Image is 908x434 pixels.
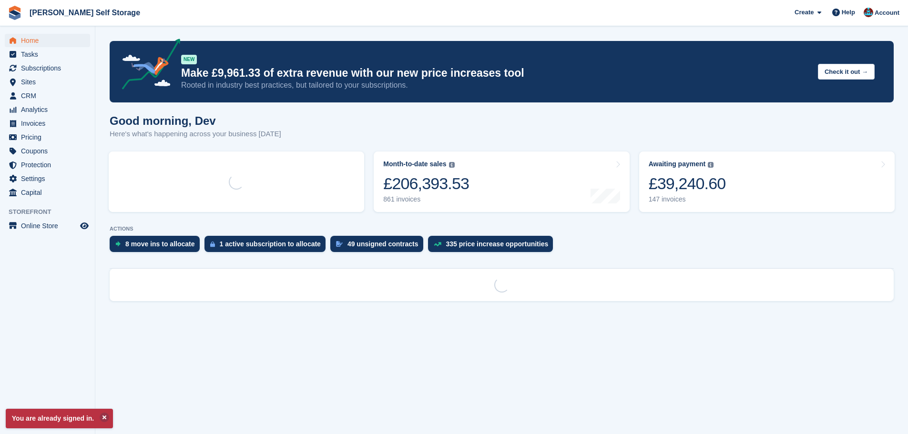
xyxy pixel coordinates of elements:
[5,34,90,47] a: menu
[818,64,875,80] button: Check it out →
[428,236,558,257] a: 335 price increase opportunities
[110,236,204,257] a: 8 move ins to allocate
[5,75,90,89] a: menu
[181,55,197,64] div: NEW
[5,144,90,158] a: menu
[21,103,78,116] span: Analytics
[21,61,78,75] span: Subscriptions
[181,66,810,80] p: Make £9,961.33 of extra revenue with our new price increases tool
[181,80,810,91] p: Rooted in industry best practices, but tailored to your subscriptions.
[434,242,441,246] img: price_increase_opportunities-93ffe204e8149a01c8c9dc8f82e8f89637d9d84a8eef4429ea346261dce0b2c0.svg
[5,103,90,116] a: menu
[5,172,90,185] a: menu
[21,158,78,172] span: Protection
[649,160,706,168] div: Awaiting payment
[383,160,446,168] div: Month-to-date sales
[6,409,113,428] p: You are already signed in.
[220,240,321,248] div: 1 active subscription to allocate
[21,172,78,185] span: Settings
[449,162,455,168] img: icon-info-grey-7440780725fd019a000dd9b08b2336e03edf1995a4989e88bcd33f0948082b44.svg
[9,207,95,217] span: Storefront
[114,39,181,93] img: price-adjustments-announcement-icon-8257ccfd72463d97f412b2fc003d46551f7dbcb40ab6d574587a9cd5c0d94...
[795,8,814,17] span: Create
[842,8,855,17] span: Help
[5,131,90,144] a: menu
[5,117,90,130] a: menu
[708,162,714,168] img: icon-info-grey-7440780725fd019a000dd9b08b2336e03edf1995a4989e88bcd33f0948082b44.svg
[864,8,873,17] img: Dev Yildirim
[649,195,726,203] div: 147 invoices
[21,34,78,47] span: Home
[374,151,629,212] a: Month-to-date sales £206,393.53 861 invoices
[383,174,469,193] div: £206,393.53
[5,48,90,61] a: menu
[110,129,281,140] p: Here's what's happening across your business [DATE]
[115,241,121,247] img: move_ins_to_allocate_icon-fdf77a2bb77ea45bf5b3d319d69a93e2d87916cf1d5bf7949dd705db3b84f3ca.svg
[649,174,726,193] div: £39,240.60
[21,48,78,61] span: Tasks
[21,117,78,130] span: Invoices
[210,241,215,247] img: active_subscription_to_allocate_icon-d502201f5373d7db506a760aba3b589e785aa758c864c3986d89f69b8ff3...
[21,186,78,199] span: Capital
[79,220,90,232] a: Preview store
[5,89,90,102] a: menu
[383,195,469,203] div: 861 invoices
[110,226,894,232] p: ACTIONS
[21,89,78,102] span: CRM
[110,114,281,127] h1: Good morning, Dev
[347,240,418,248] div: 49 unsigned contracts
[5,158,90,172] a: menu
[446,240,549,248] div: 335 price increase opportunities
[5,186,90,199] a: menu
[21,144,78,158] span: Coupons
[204,236,330,257] a: 1 active subscription to allocate
[639,151,895,212] a: Awaiting payment £39,240.60 147 invoices
[125,240,195,248] div: 8 move ins to allocate
[5,61,90,75] a: menu
[26,5,144,20] a: [PERSON_NAME] Self Storage
[875,8,899,18] span: Account
[336,241,343,247] img: contract_signature_icon-13c848040528278c33f63329250d36e43548de30e8caae1d1a13099fd9432cc5.svg
[21,75,78,89] span: Sites
[8,6,22,20] img: stora-icon-8386f47178a22dfd0bd8f6a31ec36ba5ce8667c1dd55bd0f319d3a0aa187defe.svg
[5,219,90,232] a: menu
[21,131,78,144] span: Pricing
[330,236,428,257] a: 49 unsigned contracts
[21,219,78,232] span: Online Store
